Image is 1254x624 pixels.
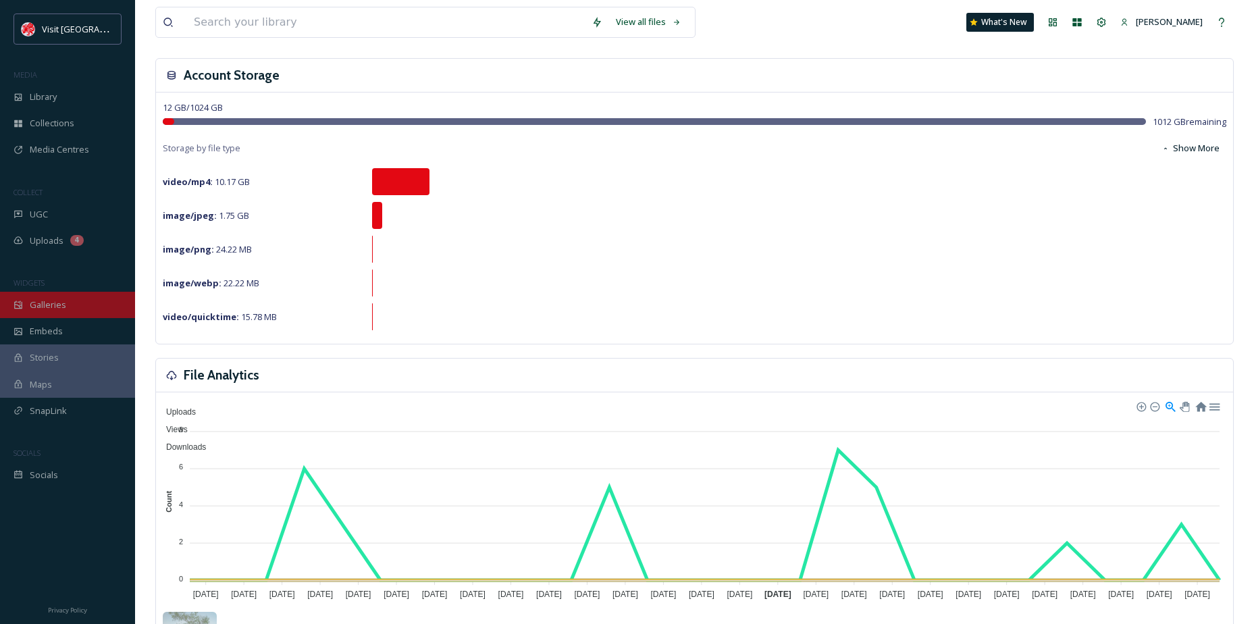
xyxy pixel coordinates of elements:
[163,101,223,113] span: 12 GB / 1024 GB
[346,590,371,599] tspan: [DATE]
[48,606,87,615] span: Privacy Policy
[156,425,188,434] span: Views
[1153,115,1226,128] span: 1012 GB remaining
[307,590,333,599] tspan: [DATE]
[156,407,196,417] span: Uploads
[163,277,259,289] span: 22.22 MB
[22,22,35,36] img: Visit_Wales_logo.svg.png
[30,117,74,130] span: Collections
[841,590,867,599] tspan: [DATE]
[30,143,89,156] span: Media Centres
[14,187,43,197] span: COLLECT
[14,448,41,458] span: SOCIALS
[231,590,257,599] tspan: [DATE]
[30,234,63,247] span: Uploads
[1184,590,1210,599] tspan: [DATE]
[163,142,240,155] span: Storage by file type
[536,590,562,599] tspan: [DATE]
[1208,400,1220,411] div: Menu
[184,66,280,85] h3: Account Storage
[1136,401,1145,411] div: Zoom In
[612,590,638,599] tspan: [DATE]
[575,590,600,599] tspan: [DATE]
[1108,590,1134,599] tspan: [DATE]
[163,243,214,255] strong: image/png :
[30,351,59,364] span: Stories
[165,491,173,513] text: Count
[30,325,63,338] span: Embeds
[42,22,147,35] span: Visit [GEOGRAPHIC_DATA]
[803,590,829,599] tspan: [DATE]
[689,590,714,599] tspan: [DATE]
[460,590,486,599] tspan: [DATE]
[498,590,524,599] tspan: [DATE]
[163,176,250,188] span: 10.17 GB
[966,13,1034,32] a: What's New
[163,209,217,222] strong: image/jpeg :
[179,500,183,508] tspan: 4
[163,243,252,255] span: 24.22 MB
[1136,16,1203,28] span: [PERSON_NAME]
[163,209,249,222] span: 1.75 GB
[179,538,183,546] tspan: 2
[163,176,213,188] strong: video/mp4 :
[650,590,676,599] tspan: [DATE]
[30,298,66,311] span: Galleries
[184,365,259,385] h3: File Analytics
[179,463,183,471] tspan: 6
[163,311,277,323] span: 15.78 MB
[156,442,206,452] span: Downloads
[163,311,239,323] strong: video/quicktime :
[1195,400,1206,411] div: Reset Zoom
[14,278,45,288] span: WIDGETS
[1070,590,1096,599] tspan: [DATE]
[918,590,943,599] tspan: [DATE]
[1149,401,1159,411] div: Zoom Out
[163,277,221,289] strong: image/webp :
[727,590,752,599] tspan: [DATE]
[1114,9,1209,35] a: [PERSON_NAME]
[994,590,1020,599] tspan: [DATE]
[30,208,48,221] span: UGC
[1164,400,1176,411] div: Selection Zoom
[422,590,448,599] tspan: [DATE]
[179,575,183,583] tspan: 0
[1147,590,1172,599] tspan: [DATE]
[193,590,219,599] tspan: [DATE]
[764,590,791,599] tspan: [DATE]
[48,601,87,617] a: Privacy Policy
[70,235,84,246] div: 4
[879,590,905,599] tspan: [DATE]
[30,405,67,417] span: SnapLink
[30,90,57,103] span: Library
[187,7,585,37] input: Search your library
[179,425,183,434] tspan: 8
[609,9,688,35] a: View all files
[384,590,409,599] tspan: [DATE]
[1032,590,1057,599] tspan: [DATE]
[956,590,981,599] tspan: [DATE]
[269,590,295,599] tspan: [DATE]
[1155,135,1226,161] button: Show More
[30,378,52,391] span: Maps
[30,469,58,482] span: Socials
[14,70,37,80] span: MEDIA
[1180,402,1188,410] div: Panning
